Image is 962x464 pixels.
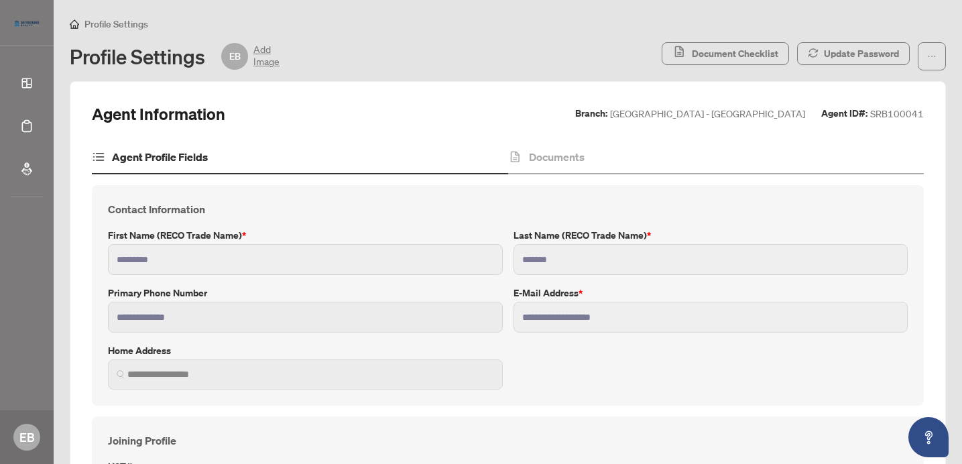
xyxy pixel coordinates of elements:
[575,106,607,121] label: Branch:
[529,149,585,165] h4: Documents
[908,417,949,457] button: Open asap
[117,370,125,378] img: search_icon
[662,42,789,65] button: Document Checklist
[108,201,908,217] h4: Contact Information
[610,106,805,121] span: [GEOGRAPHIC_DATA] - [GEOGRAPHIC_DATA]
[514,286,908,300] label: E-mail Address
[112,149,208,165] h4: Agent Profile Fields
[229,49,241,64] span: EB
[11,17,43,30] img: logo
[514,228,908,243] label: Last Name (RECO Trade Name)
[824,43,899,64] span: Update Password
[70,43,280,70] div: Profile Settings
[253,43,280,70] span: Add Image
[108,432,908,449] h4: Joining Profile
[108,228,503,243] label: First Name (RECO Trade Name)
[870,106,924,121] span: SRB100041
[692,43,778,64] span: Document Checklist
[19,428,35,447] span: EB
[108,286,503,300] label: Primary Phone Number
[70,19,79,29] span: home
[797,42,910,65] button: Update Password
[108,343,503,358] label: Home Address
[92,103,225,125] h2: Agent Information
[927,52,937,61] span: ellipsis
[821,106,867,121] label: Agent ID#:
[84,18,148,30] span: Profile Settings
